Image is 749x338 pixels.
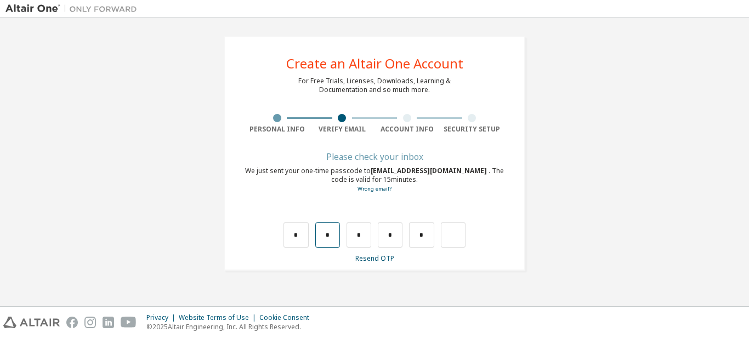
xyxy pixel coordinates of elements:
img: youtube.svg [121,317,137,328]
img: Altair One [5,3,143,14]
div: For Free Trials, Licenses, Downloads, Learning & Documentation and so much more. [298,77,451,94]
div: Please check your inbox [245,153,504,160]
img: altair_logo.svg [3,317,60,328]
span: [EMAIL_ADDRESS][DOMAIN_NAME] [371,166,489,175]
div: Privacy [146,313,179,322]
p: © 2025 Altair Engineering, Inc. All Rights Reserved. [146,322,316,331]
div: Cookie Consent [259,313,316,322]
div: Security Setup [440,125,505,134]
img: instagram.svg [84,317,96,328]
div: Verify Email [310,125,375,134]
div: Account Info [374,125,440,134]
div: Personal Info [245,125,310,134]
a: Go back to the registration form [358,185,391,192]
img: facebook.svg [66,317,78,328]
img: linkedin.svg [103,317,114,328]
div: Create an Altair One Account [286,57,463,70]
a: Resend OTP [355,254,394,263]
div: Website Terms of Use [179,313,259,322]
div: We just sent your one-time passcode to . The code is valid for 15 minutes. [245,167,504,193]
